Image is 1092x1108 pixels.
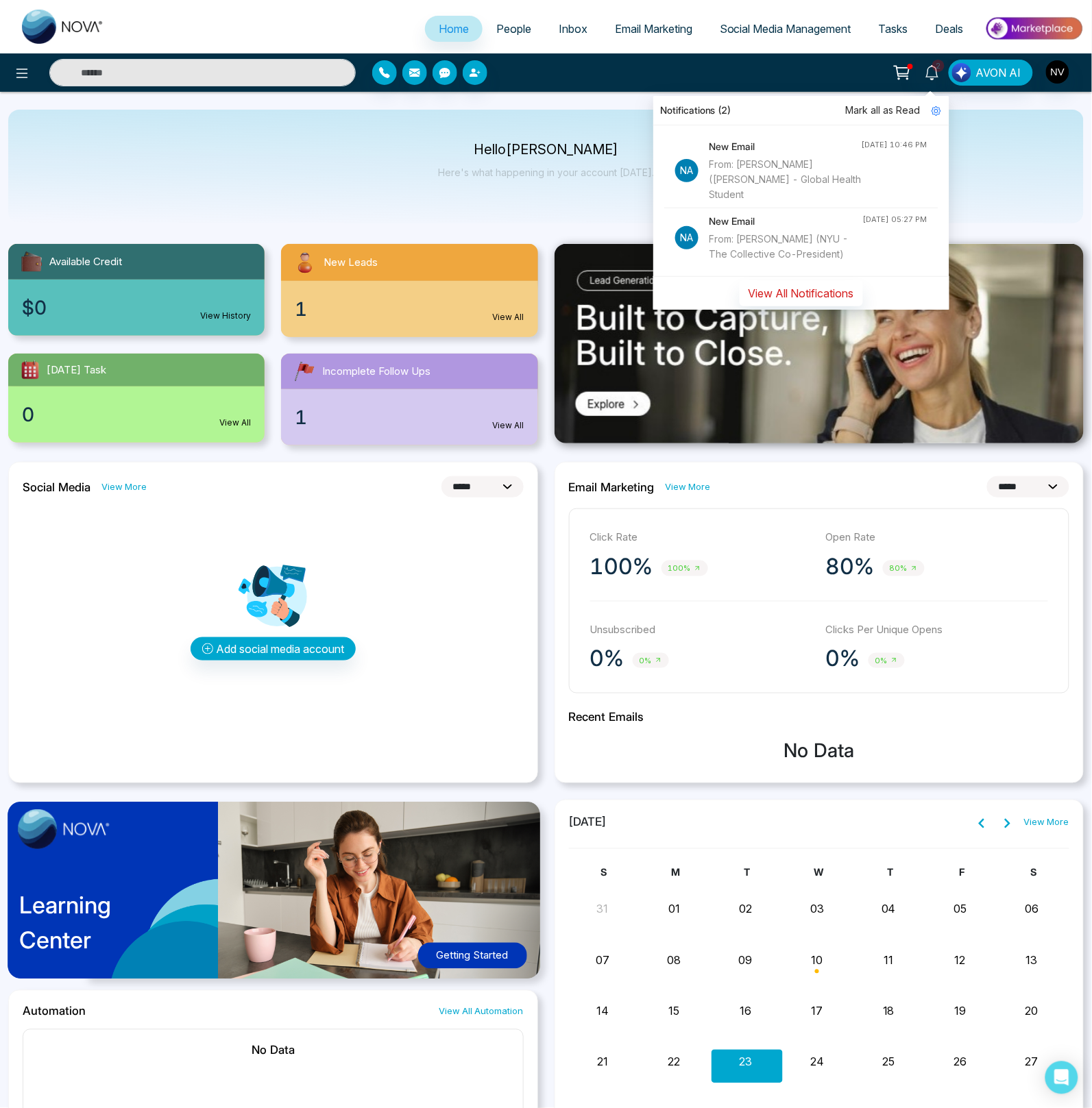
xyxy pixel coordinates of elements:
span: 1 [295,295,307,323]
h2: Automation [23,1005,86,1018]
button: 24 [810,1054,824,1070]
a: View All [493,311,524,323]
a: LearningCenterGetting Started [8,800,538,991]
p: Here's what happening in your account [DATE]. [438,167,654,178]
span: Mark all as Read [846,103,921,118]
span: 0% [869,653,905,669]
span: Inbox [559,22,587,36]
h4: New Email [709,139,862,154]
button: 19 [954,1003,966,1020]
span: 80% [883,561,925,576]
span: 2 [932,60,945,72]
a: View All [493,419,524,432]
button: Add social media account [191,637,356,661]
p: Hello [PERSON_NAME] [438,144,654,156]
img: Lead Flow [952,63,971,82]
span: AVON AI [976,64,1021,81]
a: View All Automation [439,1005,524,1018]
button: 23 [739,1054,752,1070]
button: 15 [669,1003,680,1020]
button: 27 [1026,1054,1039,1070]
p: 100% [590,553,653,580]
a: View More [1024,816,1069,830]
button: 17 [812,1003,823,1020]
span: T [888,867,894,878]
a: View All Notifications [740,286,863,298]
img: followUps.svg [292,359,317,384]
button: AVON AI [949,60,1033,86]
button: 22 [668,1054,681,1070]
button: 06 [1025,901,1039,918]
h2: No Data [37,1044,509,1057]
p: Na [675,226,699,249]
button: 14 [596,1003,609,1020]
img: Nova CRM Logo [22,10,104,44]
button: 09 [739,952,753,969]
div: Notifications (2) [653,96,949,125]
div: From: [PERSON_NAME] (NYU - The Collective Co-President) [709,232,863,262]
img: Analytics png [239,562,307,630]
button: 20 [1026,1003,1039,1020]
span: T [744,867,751,878]
img: availableCredit.svg [19,249,44,274]
a: View More [666,480,711,493]
button: 05 [954,901,967,918]
button: 25 [883,1054,895,1070]
span: 0% [633,653,669,669]
button: 08 [668,952,681,969]
a: Incomplete Follow Ups1View All [273,354,546,445]
button: 02 [739,901,752,918]
span: M [671,867,680,878]
h4: New Email [709,214,863,229]
button: 04 [882,901,896,918]
p: Click Rate [590,530,812,545]
img: User Avatar [1046,60,1069,84]
span: 0 [22,400,34,429]
span: Incomplete Follow Ups [322,364,430,380]
div: [DATE] 10:46 PM [862,139,927,151]
a: Deals [922,16,978,42]
span: 100% [662,561,708,576]
h2: Email Marketing [569,480,655,494]
span: F [960,867,965,878]
img: newLeads.svg [292,249,318,275]
span: W [814,867,824,878]
span: Social Media Management [720,22,851,36]
p: Learning Center [19,888,111,958]
span: Available Credit [49,254,122,270]
p: Unsubscribed [590,622,812,638]
p: Open Rate [826,530,1048,545]
button: 12 [955,952,966,969]
button: 03 [810,901,824,918]
button: 21 [597,1054,608,1070]
button: View All Notifications [740,280,863,306]
img: image [18,809,110,849]
img: todayTask.svg [19,359,41,381]
a: View More [101,480,147,493]
a: View All [219,417,251,429]
a: People [483,16,545,42]
button: 18 [883,1003,895,1020]
p: 0% [590,645,624,672]
h2: Social Media [23,480,90,494]
button: 07 [596,952,609,969]
button: 16 [740,1003,751,1020]
a: Inbox [545,16,601,42]
button: 13 [1026,952,1038,969]
div: Open Intercom Messenger [1045,1061,1078,1094]
img: Market-place.gif [984,13,1084,44]
span: New Leads [324,255,378,271]
span: Home [439,22,469,36]
div: [DATE] 05:27 PM [863,214,927,225]
a: Tasks [865,16,922,42]
div: From: [PERSON_NAME] ([PERSON_NAME] - Global Health Student [709,157,862,202]
a: New Leads1View All [273,244,546,337]
span: 1 [295,403,307,432]
h2: Recent Emails [569,710,1070,724]
button: 26 [954,1054,967,1070]
p: 80% [826,553,875,580]
p: Clicks Per Unique Opens [826,622,1048,638]
p: Na [675,159,699,182]
a: View History [200,310,251,322]
button: 31 [597,901,609,918]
